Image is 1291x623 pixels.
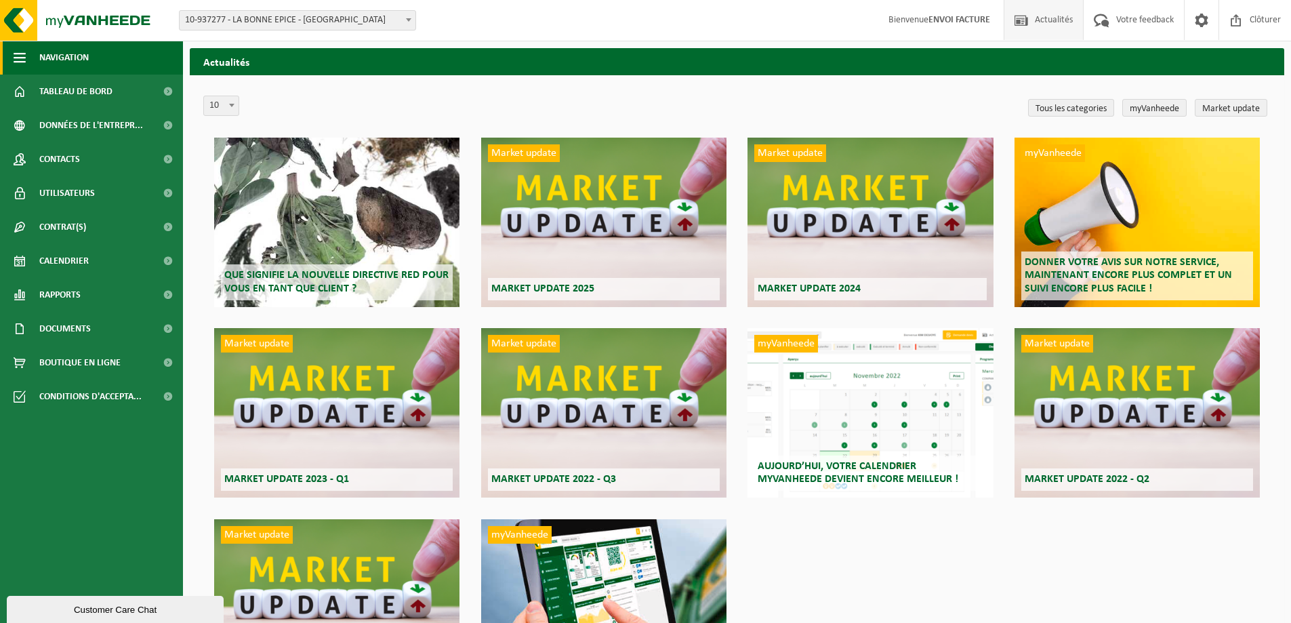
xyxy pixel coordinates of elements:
span: Données de l'entrepr... [39,108,143,142]
span: Navigation [39,41,89,75]
span: Donner votre avis sur notre service, maintenant encore plus complet et un suivi encore plus facile ! [1025,257,1232,294]
a: Market update Market update 2022 - Q3 [481,328,726,498]
a: myVanheede Donner votre avis sur notre service, maintenant encore plus complet et un suivi encore... [1015,138,1260,307]
span: Utilisateurs [39,176,95,210]
span: Boutique en ligne [39,346,121,380]
span: Market update [488,144,560,162]
a: Market update Market update 2025 [481,138,726,307]
a: Market update Market update 2024 [747,138,993,307]
a: myVanheede [1122,99,1187,117]
span: Que signifie la nouvelle directive RED pour vous en tant que client ? [224,270,449,294]
span: Market update 2022 - Q2 [1025,474,1149,485]
span: Documents [39,312,91,346]
span: Tableau de bord [39,75,112,108]
a: Market update Market update 2022 - Q2 [1015,328,1260,498]
span: 10 [204,96,239,115]
span: Market update [488,335,560,353]
span: Aujourd’hui, votre calendrier myVanheede devient encore meilleur ! [758,461,958,485]
strong: ENVOI FACTURE [928,15,990,25]
a: Que signifie la nouvelle directive RED pour vous en tant que client ? [214,138,459,307]
span: Calendrier [39,244,89,278]
span: Conditions d'accepta... [39,380,142,414]
span: Market update 2022 - Q3 [491,474,616,485]
span: 10 [203,96,239,116]
span: myVanheede [488,526,552,544]
span: Contrat(s) [39,210,86,244]
span: 10-937277 - LA BONNE EPICE - MAUBEUGE [180,11,415,30]
span: Market update 2023 - Q1 [224,474,349,485]
a: Market update [1195,99,1267,117]
span: Contacts [39,142,80,176]
span: Market update [221,526,293,544]
a: Tous les categories [1028,99,1114,117]
a: myVanheede Aujourd’hui, votre calendrier myVanheede devient encore meilleur ! [747,328,993,498]
span: Market update [221,335,293,353]
span: Rapports [39,278,81,312]
span: 10-937277 - LA BONNE EPICE - MAUBEUGE [179,10,416,31]
span: myVanheede [1021,144,1085,162]
span: Market update [1021,335,1093,353]
span: Market update [754,144,826,162]
a: Market update Market update 2023 - Q1 [214,328,459,498]
iframe: chat widget [7,593,226,623]
h2: Actualités [190,48,1284,75]
span: Market update 2025 [491,283,594,294]
span: myVanheede [754,335,818,353]
span: Market update 2024 [758,283,861,294]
